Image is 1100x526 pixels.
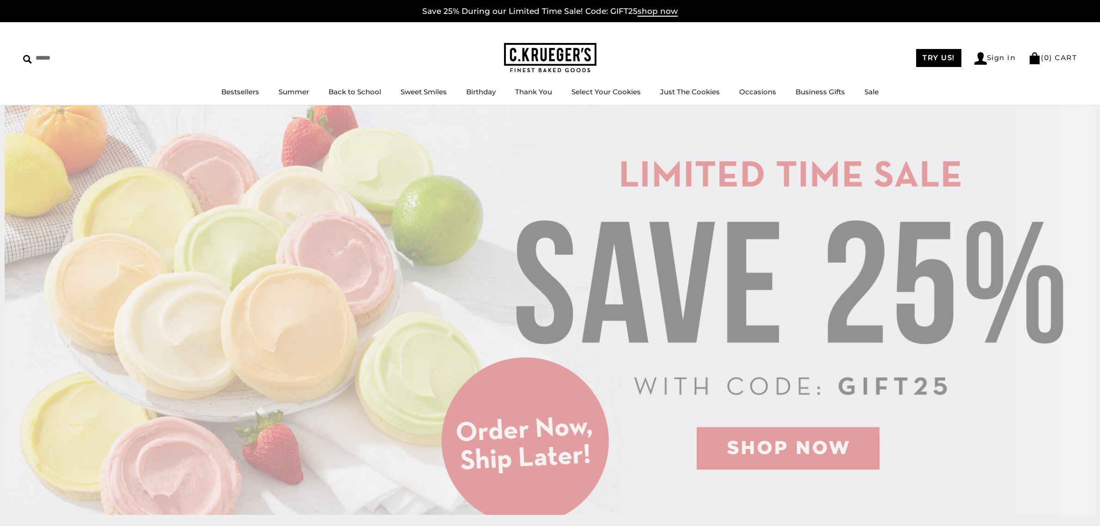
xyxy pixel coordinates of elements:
[739,87,776,96] a: Occasions
[504,43,596,73] img: C.KRUEGER'S
[974,52,987,65] img: Account
[974,52,1016,65] a: Sign In
[221,87,259,96] a: Bestsellers
[1044,53,1050,62] span: 0
[466,87,496,96] a: Birthday
[328,87,381,96] a: Back to School
[515,87,552,96] a: Thank You
[23,55,32,64] img: Search
[5,105,1095,515] img: C.Krueger's Special Offer
[571,87,641,96] a: Select Your Cookies
[796,87,845,96] a: Business Gifts
[1028,52,1041,64] img: Bag
[279,87,309,96] a: Summer
[638,6,678,17] span: shop now
[660,87,720,96] a: Just The Cookies
[401,87,447,96] a: Sweet Smiles
[23,51,133,65] input: Search
[422,6,678,17] a: Save 25% During our Limited Time Sale! Code: GIFT25shop now
[916,49,961,67] a: TRY US!
[1028,53,1077,62] a: (0) CART
[864,87,879,96] a: Sale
